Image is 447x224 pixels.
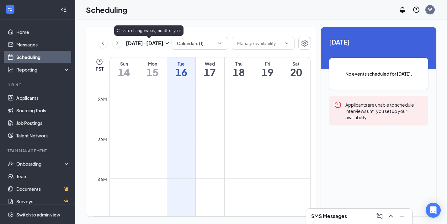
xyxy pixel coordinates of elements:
[172,37,228,50] button: Calendars (1)ChevronDown
[301,40,308,47] svg: Settings
[100,40,106,47] svg: ChevronLeft
[167,67,196,77] h1: 16
[237,40,282,47] input: Manage availability
[342,70,416,77] span: No events scheduled for [DATE].
[225,67,253,77] h1: 18
[8,67,14,73] svg: Analysis
[334,101,342,109] svg: Error
[163,40,171,47] svg: SmallChevronDown
[110,57,138,81] a: September 14, 2025
[98,39,108,48] button: ChevronLeft
[126,40,163,47] h3: [DATE] - [DATE]
[8,161,14,167] svg: UserCheck
[8,211,14,218] svg: Settings
[282,67,310,77] h1: 20
[216,40,223,46] svg: ChevronDown
[16,104,70,117] a: Sourcing Tools
[167,61,196,67] div: Tue
[282,57,310,81] a: September 20, 2025
[387,212,395,220] svg: ChevronUp
[298,37,311,50] button: Settings
[138,61,167,67] div: Mon
[253,67,282,77] h1: 19
[8,148,69,153] div: Team Management
[428,7,432,12] div: W
[196,67,224,77] h1: 17
[345,101,423,120] div: Applicants are unable to schedule interviews until you set up your availability.
[97,96,108,103] div: 2am
[138,57,167,81] a: September 15, 2025
[386,211,396,221] button: ChevronUp
[16,38,70,51] a: Messages
[412,6,420,13] svg: QuestionInfo
[86,4,127,15] h1: Scheduling
[16,211,60,218] div: Switch to admin view
[97,136,108,143] div: 3am
[16,26,70,38] a: Home
[196,61,224,67] div: Wed
[113,39,122,48] button: ChevronRight
[16,67,70,73] div: Reporting
[16,183,70,195] a: DocumentsCrown
[397,211,407,221] button: Minimize
[8,82,69,88] div: Hiring
[282,61,310,67] div: Sat
[7,6,13,13] svg: WorkstreamLogo
[284,41,289,46] svg: ChevronDown
[97,176,108,183] div: 4am
[426,203,441,218] div: Open Intercom Messenger
[398,212,406,220] svg: Minimize
[375,211,385,221] button: ComposeMessage
[16,170,70,183] a: Team
[311,213,347,220] h3: SMS Messages
[225,57,253,81] a: September 18, 2025
[196,57,224,81] a: September 17, 2025
[329,37,428,47] span: [DATE]
[376,212,383,220] svg: ComposeMessage
[225,61,253,67] div: Thu
[399,6,406,13] svg: Notifications
[96,58,103,66] svg: Clock
[16,51,70,63] a: Scheduling
[16,92,70,104] a: Applicants
[114,25,184,36] div: Click to change week, month or year
[96,66,104,72] span: PST
[167,57,196,81] a: September 16, 2025
[16,195,70,208] a: SurveysCrown
[61,7,67,13] svg: Collapse
[253,61,282,67] div: Fri
[110,61,138,67] div: Sun
[253,57,282,81] a: September 19, 2025
[110,67,138,77] h1: 14
[114,40,120,47] svg: ChevronRight
[16,117,70,129] a: Job Postings
[16,129,70,142] a: Talent Network
[16,161,65,167] div: Onboarding
[138,67,167,77] h1: 15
